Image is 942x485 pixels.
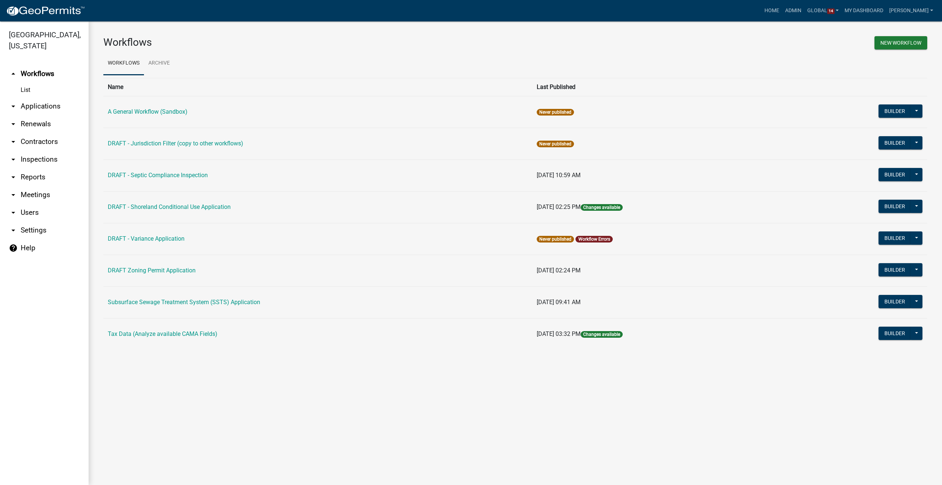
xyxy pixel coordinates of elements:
a: DRAFT Zoning Permit Application [108,267,196,274]
span: Never published [537,109,574,116]
h3: Workflows [103,36,510,49]
span: [DATE] 10:59 AM [537,172,581,179]
span: 14 [827,8,835,14]
button: Builder [879,231,911,245]
a: Tax Data (Analyze available CAMA Fields) [108,330,217,337]
button: Builder [879,104,911,118]
span: Never published [537,141,574,147]
a: Home [761,4,782,18]
i: help [9,244,18,252]
i: arrow_drop_down [9,102,18,111]
a: Global14 [804,4,842,18]
a: Subsurface Sewage Treatment System (SSTS) Application [108,299,260,306]
i: arrow_drop_up [9,69,18,78]
a: DRAFT - Septic Compliance Inspection [108,172,208,179]
a: Workflows [103,52,144,75]
a: DRAFT - Jurisdiction Filter (copy to other workflows) [108,140,243,147]
a: Admin [782,4,804,18]
button: New Workflow [874,36,927,49]
th: Last Published [532,78,785,96]
span: Changes available [581,204,623,211]
i: arrow_drop_down [9,226,18,235]
span: Changes available [581,331,623,338]
a: Archive [144,52,174,75]
button: Builder [879,263,911,276]
a: My Dashboard [842,4,886,18]
button: Builder [879,168,911,181]
th: Name [103,78,532,96]
span: [DATE] 02:25 PM [537,203,581,210]
button: Builder [879,200,911,213]
button: Builder [879,295,911,308]
span: Never published [537,236,574,242]
a: [PERSON_NAME] [886,4,936,18]
a: DRAFT - Shoreland Conditional Use Application [108,203,231,210]
i: arrow_drop_down [9,190,18,199]
a: DRAFT - Variance Application [108,235,185,242]
i: arrow_drop_down [9,120,18,128]
i: arrow_drop_down [9,208,18,217]
a: A General Workflow (Sandbox) [108,108,188,115]
i: arrow_drop_down [9,155,18,164]
button: Builder [879,327,911,340]
i: arrow_drop_down [9,137,18,146]
i: arrow_drop_down [9,173,18,182]
span: [DATE] 02:24 PM [537,267,581,274]
button: Builder [879,136,911,149]
span: [DATE] 09:41 AM [537,299,581,306]
a: Workflow Errors [578,237,610,242]
span: [DATE] 03:32 PM [537,330,581,337]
